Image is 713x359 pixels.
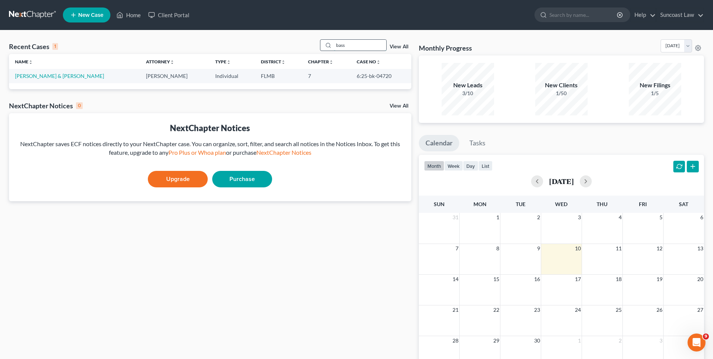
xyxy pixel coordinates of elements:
[574,305,582,314] span: 24
[256,149,311,156] a: NextChapter Notices
[452,336,459,345] span: 28
[419,43,472,52] h3: Monthly Progress
[463,161,478,171] button: day
[15,59,33,64] a: Nameunfold_more
[452,305,459,314] span: 21
[535,90,588,97] div: 1/50
[549,8,618,22] input: Search by name...
[656,244,663,253] span: 12
[376,60,381,64] i: unfold_more
[15,73,104,79] a: [PERSON_NAME] & [PERSON_NAME]
[659,336,663,345] span: 3
[117,3,131,17] button: Home
[618,213,622,222] span: 4
[113,8,144,22] a: Home
[12,245,18,251] button: Emoji picker
[12,82,117,133] div: The court has added a new Credit Counseling Field that we need to update upon filing. Please remo...
[473,201,487,207] span: Mon
[688,334,706,352] iframe: Intercom live chat
[334,40,386,51] input: Search by name...
[170,60,174,64] i: unfold_more
[679,201,688,207] span: Sat
[659,213,663,222] span: 5
[148,171,208,187] a: Upgrade
[533,305,541,314] span: 23
[5,3,19,17] button: go back
[24,245,30,251] button: Gif picker
[493,305,500,314] span: 22
[76,102,83,109] div: 0
[536,213,541,222] span: 2
[629,81,681,90] div: New Filings
[478,161,493,171] button: list
[549,177,574,185] h2: [DATE]
[597,201,607,207] span: Thu
[463,135,492,151] a: Tasks
[15,122,405,134] div: NextChapter Notices
[533,336,541,345] span: 30
[212,171,272,187] a: Purchase
[48,245,54,251] button: Start recording
[52,43,58,50] div: 1
[390,103,408,109] a: View All
[6,230,143,242] textarea: Message…
[308,59,333,64] a: Chapterunfold_more
[656,275,663,284] span: 19
[455,244,459,253] span: 7
[215,59,231,64] a: Typeunfold_more
[700,213,704,222] span: 6
[697,305,704,314] span: 27
[697,244,704,253] span: 13
[140,69,209,83] td: [PERSON_NAME]
[629,90,681,97] div: 1/5
[493,275,500,284] span: 15
[351,69,411,83] td: 6:25-bk-04720
[128,242,140,254] button: Send a message…
[12,64,107,77] b: 🚨ATTN: [GEOGRAPHIC_DATA] of [US_STATE]
[209,69,255,83] td: Individual
[419,135,459,151] a: Calendar
[9,101,83,110] div: NextChapter Notices
[452,213,459,222] span: 31
[36,9,70,17] p: Active 5h ago
[329,60,333,64] i: unfold_more
[639,201,647,207] span: Fri
[226,60,231,64] i: unfold_more
[442,90,494,97] div: 3/10
[255,69,302,83] td: FLMB
[496,213,500,222] span: 1
[6,59,123,138] div: 🚨ATTN: [GEOGRAPHIC_DATA] of [US_STATE]The court has added a new Credit Counseling Field that we n...
[615,305,622,314] span: 25
[631,8,656,22] a: Help
[144,8,193,22] a: Client Portal
[36,4,85,9] h1: [PERSON_NAME]
[516,201,525,207] span: Tue
[577,336,582,345] span: 1
[281,60,286,64] i: unfold_more
[12,139,71,144] div: [PERSON_NAME] • 2h ago
[697,275,704,284] span: 20
[574,275,582,284] span: 17
[36,245,42,251] button: Upload attachment
[28,60,33,64] i: unfold_more
[302,69,351,83] td: 7
[533,275,541,284] span: 16
[493,336,500,345] span: 29
[146,59,174,64] a: Attorneyunfold_more
[618,336,622,345] span: 2
[574,244,582,253] span: 10
[496,244,500,253] span: 8
[444,161,463,171] button: week
[615,275,622,284] span: 18
[577,213,582,222] span: 3
[21,4,33,16] img: Profile image for Katie
[555,201,567,207] span: Wed
[261,59,286,64] a: Districtunfold_more
[535,81,588,90] div: New Clients
[78,12,103,18] span: New Case
[9,42,58,51] div: Recent Cases
[656,8,704,22] a: Suncoast Law
[536,244,541,253] span: 9
[390,44,408,49] a: View All
[15,140,405,157] div: NextChapter saves ECF notices directly to your NextChapter case. You can organize, sort, filter, ...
